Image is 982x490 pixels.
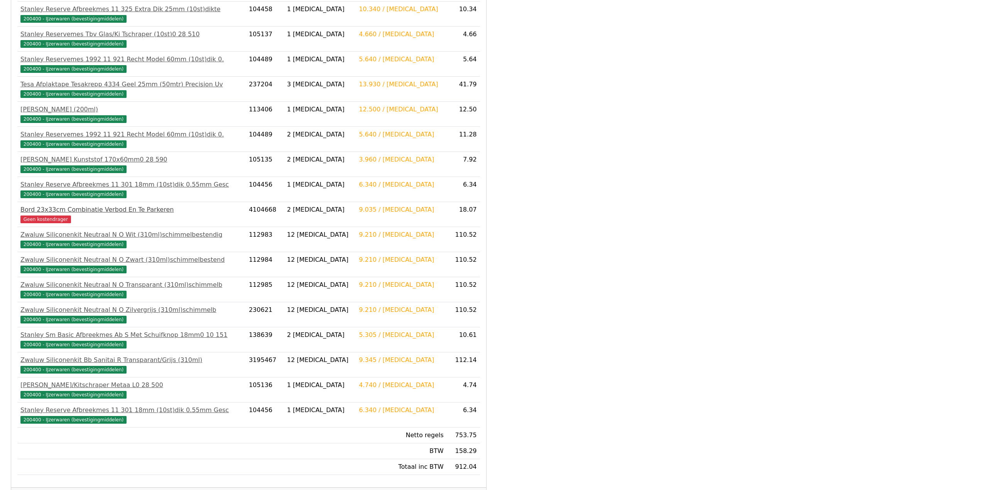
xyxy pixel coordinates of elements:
[287,130,353,139] div: 2 [MEDICAL_DATA]
[447,402,480,428] td: 6.34
[287,205,353,214] div: 2 [MEDICAL_DATA]
[447,443,480,459] td: 158.29
[246,77,284,102] td: 237204
[20,305,243,315] div: Zwaluw Siliconenkit Neutraal N O Zilvergrijs (310ml)schimmelb
[20,90,127,98] span: 200400 - IJzerwaren (bevestigingmiddelen)
[287,55,353,64] div: 1 [MEDICAL_DATA]
[447,459,480,475] td: 912.04
[20,255,243,274] a: Zwaluw Siliconenkit Neutraal N O Zwart (310ml)schimmelbestend200400 - IJzerwaren (bevestigingmidd...
[359,105,443,114] div: 12.500 / [MEDICAL_DATA]
[20,216,71,223] span: Geen kostendrager
[20,230,243,249] a: Zwaluw Siliconenkit Neutraal N O Wit (310ml)schimmelbestendig200400 - IJzerwaren (bevestigingmidd...
[20,115,127,123] span: 200400 - IJzerwaren (bevestigingmiddelen)
[20,55,243,64] div: Stanley Reservemes 1992 11 921 Recht Model 60mm (10st)dik 0.
[287,381,353,390] div: 1 [MEDICAL_DATA]
[20,241,127,248] span: 200400 - IJzerwaren (bevestigingmiddelen)
[359,5,443,14] div: 10.340 / [MEDICAL_DATA]
[287,355,353,365] div: 12 [MEDICAL_DATA]
[20,15,127,23] span: 200400 - IJzerwaren (bevestigingmiddelen)
[359,80,443,89] div: 13.930 / [MEDICAL_DATA]
[20,205,243,224] a: Bord 23x33cm Combinatie Verbod En Te ParkerenGeen kostendrager
[287,5,353,14] div: 1 [MEDICAL_DATA]
[20,341,127,349] span: 200400 - IJzerwaren (bevestigingmiddelen)
[447,52,480,77] td: 5.64
[20,190,127,198] span: 200400 - IJzerwaren (bevestigingmiddelen)
[20,330,243,349] a: Stanley Sm Basic Afbreekmes Ab S Met Schuifknop 18mm0 10 151200400 - IJzerwaren (bevestigingmidde...
[287,105,353,114] div: 1 [MEDICAL_DATA]
[447,252,480,277] td: 110.52
[20,5,243,14] div: Stanley Reserve Afbreekmes 11 325 Extra Dik 25mm (10st)dikte
[20,355,243,365] div: Zwaluw Siliconenkit Bb Sanitai R Transparant/Grijs (310ml)
[287,330,353,340] div: 2 [MEDICAL_DATA]
[447,302,480,327] td: 110.52
[447,127,480,152] td: 11.28
[20,406,243,424] a: Stanley Reserve Afbreekmes 11 301 18mm (10st)dik 0.55mm Gesc200400 - IJzerwaren (bevestigingmidde...
[20,65,127,73] span: 200400 - IJzerwaren (bevestigingmiddelen)
[20,165,127,173] span: 200400 - IJzerwaren (bevestigingmiddelen)
[20,80,243,89] div: Tesa Afplaktape Tesakrepp 4334 Geel 25mm (50mtr) Precision Uv
[356,443,446,459] td: BTW
[287,255,353,264] div: 12 [MEDICAL_DATA]
[359,155,443,164] div: 3.960 / [MEDICAL_DATA]
[359,205,443,214] div: 9.035 / [MEDICAL_DATA]
[20,205,243,214] div: Bord 23x33cm Combinatie Verbod En Te Parkeren
[447,227,480,252] td: 110.52
[20,280,243,290] div: Zwaluw Siliconenkit Neutraal N O Transparant (310ml)schimmelb
[20,416,127,424] span: 200400 - IJzerwaren (bevestigingmiddelen)
[359,130,443,139] div: 5.640 / [MEDICAL_DATA]
[287,155,353,164] div: 2 [MEDICAL_DATA]
[359,305,443,315] div: 9.210 / [MEDICAL_DATA]
[246,302,284,327] td: 230621
[287,180,353,189] div: 1 [MEDICAL_DATA]
[359,55,443,64] div: 5.640 / [MEDICAL_DATA]
[20,280,243,299] a: Zwaluw Siliconenkit Neutraal N O Transparant (310ml)schimmelb200400 - IJzerwaren (bevestigingmidd...
[447,202,480,227] td: 18.07
[447,277,480,302] td: 110.52
[246,177,284,202] td: 104456
[356,459,446,475] td: Totaal inc BTW
[20,180,243,189] div: Stanley Reserve Afbreekmes 11 301 18mm (10st)dik 0.55mm Gesc
[287,280,353,290] div: 12 [MEDICAL_DATA]
[246,202,284,227] td: 4104668
[20,381,243,390] div: [PERSON_NAME]/Kitschraper Metaa L0 28 500
[359,180,443,189] div: 6.340 / [MEDICAL_DATA]
[246,127,284,152] td: 104489
[20,30,243,39] div: Stanley Reservemes Tbv Glas/Ki Tschraper (10st)0 28 510
[20,355,243,374] a: Zwaluw Siliconenkit Bb Sanitai R Transparant/Grijs (310ml)200400 - IJzerwaren (bevestigingmiddelen)
[20,180,243,199] a: Stanley Reserve Afbreekmes 11 301 18mm (10st)dik 0.55mm Gesc200400 - IJzerwaren (bevestigingmidde...
[447,2,480,27] td: 10.34
[246,327,284,352] td: 138639
[20,305,243,324] a: Zwaluw Siliconenkit Neutraal N O Zilvergrijs (310ml)schimmelb200400 - IJzerwaren (bevestigingmidd...
[246,377,284,402] td: 105136
[246,227,284,252] td: 112983
[287,230,353,239] div: 12 [MEDICAL_DATA]
[20,381,243,399] a: [PERSON_NAME]/Kitschraper Metaa L0 28 500200400 - IJzerwaren (bevestigingmiddelen)
[20,230,243,239] div: Zwaluw Siliconenkit Neutraal N O Wit (310ml)schimmelbestendig
[246,102,284,127] td: 113406
[20,155,243,164] div: [PERSON_NAME] Kunststof 170x60mm0 28 590
[20,255,243,264] div: Zwaluw Siliconenkit Neutraal N O Zwart (310ml)schimmelbestend
[20,80,243,98] a: Tesa Afplaktape Tesakrepp 4334 Geel 25mm (50mtr) Precision Uv200400 - IJzerwaren (bevestigingmidd...
[246,277,284,302] td: 112985
[359,330,443,340] div: 5.305 / [MEDICAL_DATA]
[20,30,243,48] a: Stanley Reservemes Tbv Glas/Ki Tschraper (10st)0 28 510200400 - IJzerwaren (bevestigingmiddelen)
[287,80,353,89] div: 3 [MEDICAL_DATA]
[447,327,480,352] td: 10.61
[447,377,480,402] td: 4.74
[447,102,480,127] td: 12.50
[246,252,284,277] td: 112984
[20,40,127,48] span: 200400 - IJzerwaren (bevestigingmiddelen)
[447,352,480,377] td: 112.14
[246,152,284,177] td: 105135
[359,255,443,264] div: 9.210 / [MEDICAL_DATA]
[20,155,243,173] a: [PERSON_NAME] Kunststof 170x60mm0 28 590200400 - IJzerwaren (bevestigingmiddelen)
[20,366,127,374] span: 200400 - IJzerwaren (bevestigingmiddelen)
[20,330,243,340] div: Stanley Sm Basic Afbreekmes Ab S Met Schuifknop 18mm0 10 151
[359,355,443,365] div: 9.345 / [MEDICAL_DATA]
[20,5,243,23] a: Stanley Reserve Afbreekmes 11 325 Extra Dik 25mm (10st)dikte200400 - IJzerwaren (bevestigingmidde...
[246,52,284,77] td: 104489
[447,77,480,102] td: 41.79
[20,316,127,323] span: 200400 - IJzerwaren (bevestigingmiddelen)
[20,266,127,273] span: 200400 - IJzerwaren (bevestigingmiddelen)
[359,406,443,415] div: 6.340 / [MEDICAL_DATA]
